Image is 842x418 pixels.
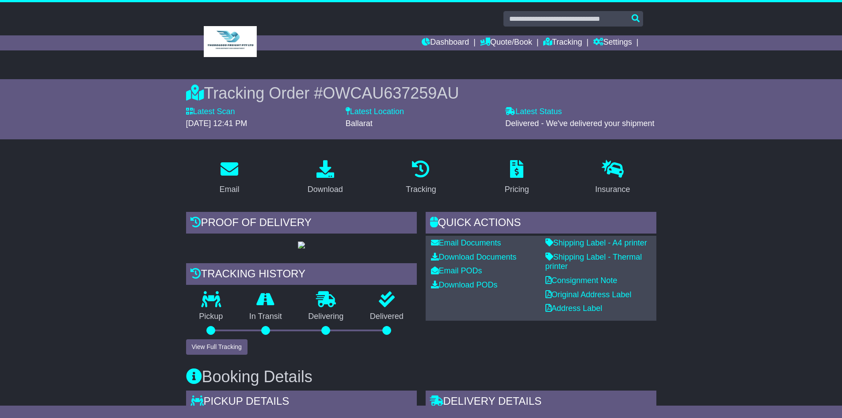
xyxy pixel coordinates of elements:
span: Delivered - We've delivered your shipment [505,119,654,128]
a: Shipping Label - Thermal printer [545,253,642,271]
label: Latest Status [505,107,562,117]
div: Download [308,184,343,196]
div: Proof of Delivery [186,212,417,236]
a: Tracking [400,157,442,199]
span: OWCAU637259AU [323,84,459,102]
a: Email [213,157,245,199]
a: Download PODs [431,280,498,289]
p: Delivering [295,312,357,322]
div: Quick Actions [426,212,656,236]
div: Tracking [406,184,436,196]
div: Insurance [595,184,630,196]
div: Pickup Details [186,391,417,414]
div: Tracking history [186,263,417,287]
div: Email [219,184,239,196]
label: Latest Location [346,107,404,117]
div: Pricing [505,184,529,196]
a: Address Label [545,304,602,313]
a: Shipping Label - A4 printer [545,238,647,247]
a: Pricing [499,157,535,199]
img: GetPodImage [298,242,305,249]
a: Consignment Note [545,276,617,285]
a: Settings [593,35,632,50]
p: In Transit [236,312,295,322]
span: [DATE] 12:41 PM [186,119,248,128]
a: Quote/Book [480,35,532,50]
a: Tracking [543,35,582,50]
a: Email PODs [431,266,482,275]
button: View Full Tracking [186,339,248,355]
a: Email Documents [431,238,501,247]
label: Latest Scan [186,107,235,117]
div: Tracking Order # [186,84,656,103]
a: Download [302,157,349,199]
div: Delivery Details [426,391,656,414]
h3: Booking Details [186,368,656,386]
p: Pickup [186,312,236,322]
a: Dashboard [422,35,469,50]
a: Download Documents [431,253,517,261]
a: Insurance [590,157,636,199]
span: Ballarat [346,119,373,128]
p: Delivered [357,312,417,322]
a: Original Address Label [545,290,632,299]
